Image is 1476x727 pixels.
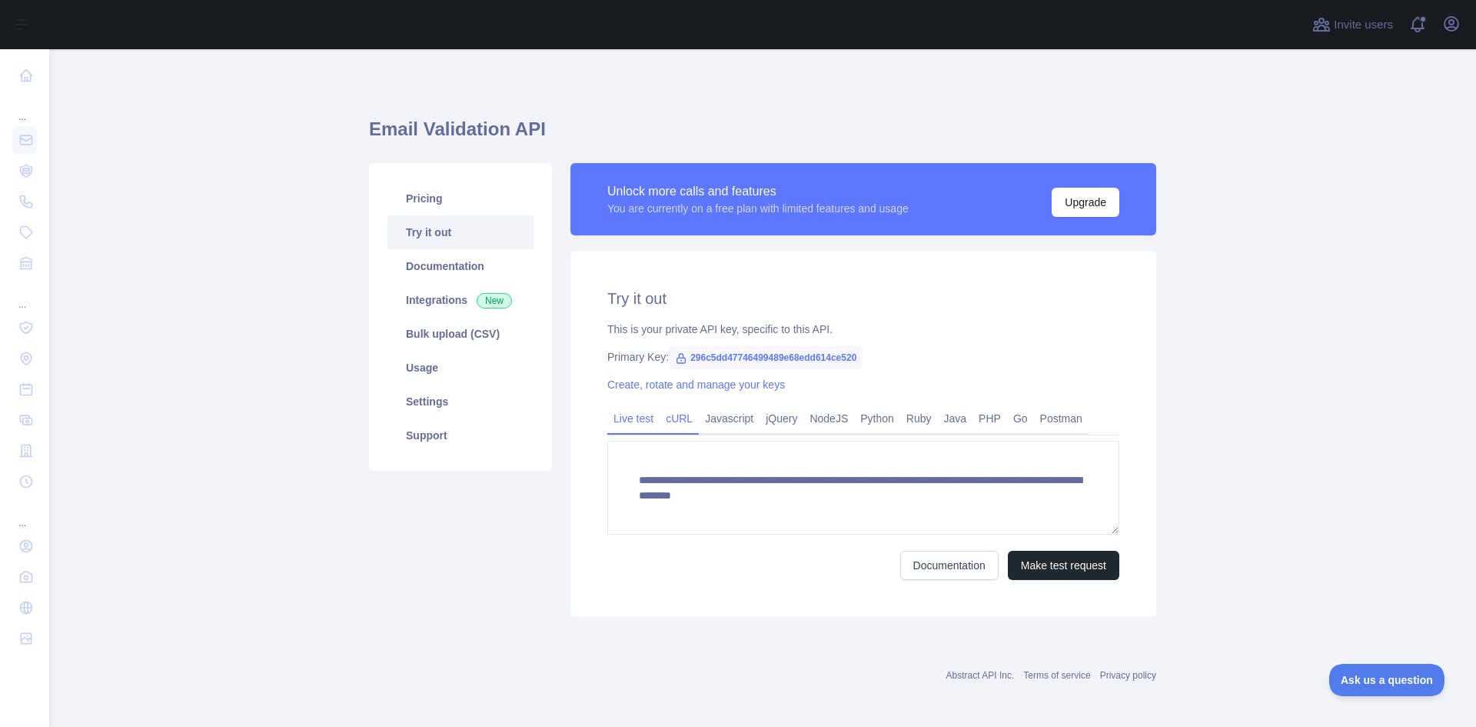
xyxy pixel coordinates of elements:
a: Privacy policy [1100,670,1156,681]
a: Integrations New [387,283,534,317]
a: Java [938,406,973,431]
div: Primary Key: [607,349,1119,365]
a: cURL [660,406,699,431]
a: Live test [607,406,660,431]
a: PHP [972,406,1007,431]
a: Abstract API Inc. [946,670,1015,681]
a: Bulk upload (CSV) [387,317,534,351]
button: Make test request [1008,551,1119,580]
a: Go [1007,406,1034,431]
a: Try it out [387,215,534,249]
div: ... [12,499,37,529]
a: Pricing [387,182,534,215]
a: Ruby [900,406,938,431]
span: 296c5dd47746499489e68edd614ce520 [669,346,863,369]
div: Unlock more calls and features [607,182,909,201]
a: Settings [387,385,534,419]
a: Python [854,406,900,431]
a: Documentation [900,551,999,580]
a: jQuery [760,406,803,431]
a: Usage [387,351,534,385]
a: Support [387,419,534,452]
a: Postman [1034,406,1089,431]
div: This is your private API key, specific to this API. [607,322,1119,337]
div: You are currently on a free plan with limited features and usage [607,201,909,216]
div: ... [12,92,37,123]
a: Javascript [699,406,760,431]
div: ... [12,280,37,311]
a: Create, rotate and manage your keys [607,379,785,391]
span: New [477,293,512,308]
a: Terms of service [1023,670,1090,681]
iframe: Toggle Customer Support [1329,664,1445,696]
button: Invite users [1309,12,1396,37]
h1: Email Validation API [369,117,1156,154]
h2: Try it out [607,288,1119,309]
a: Documentation [387,249,534,283]
a: NodeJS [803,406,854,431]
span: Invite users [1334,16,1393,34]
button: Upgrade [1052,188,1119,217]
